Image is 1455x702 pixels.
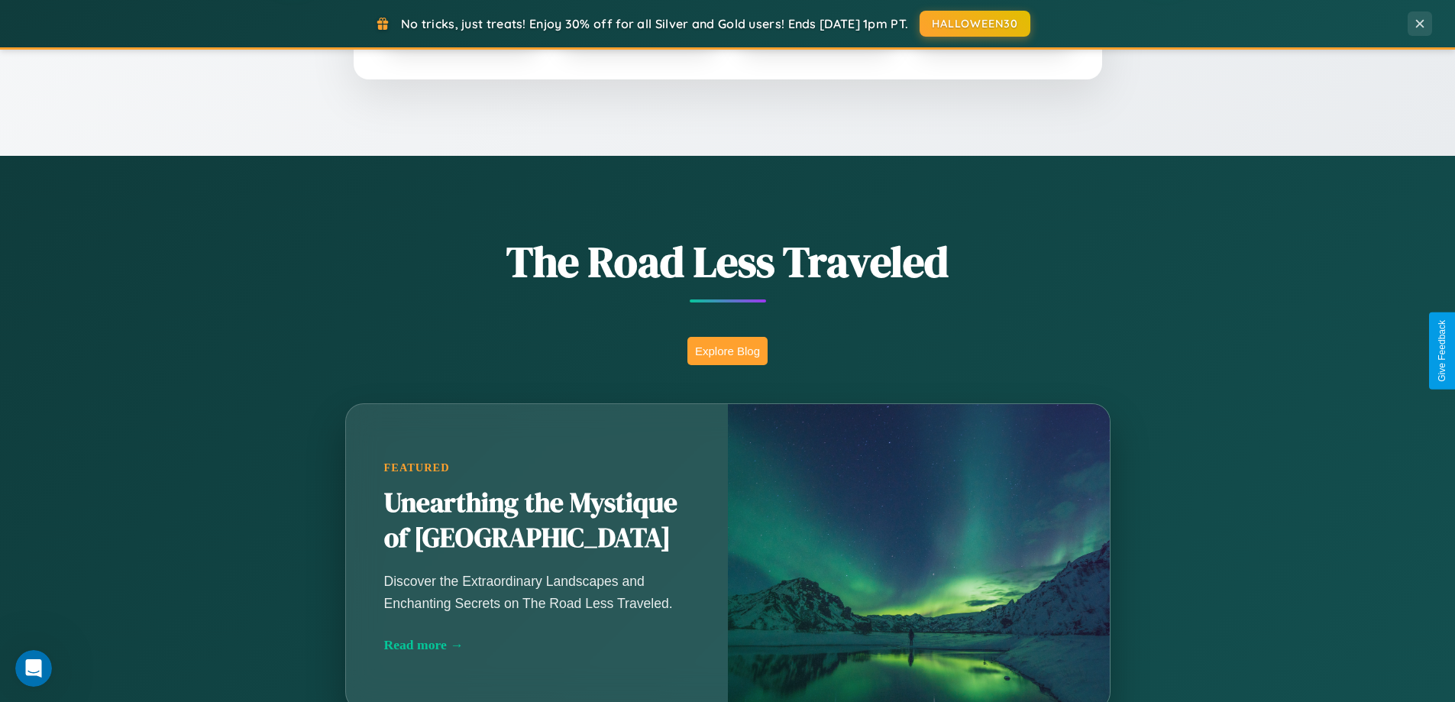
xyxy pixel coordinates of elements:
h1: The Road Less Traveled [270,232,1186,291]
iframe: Intercom live chat [15,650,52,687]
span: No tricks, just treats! Enjoy 30% off for all Silver and Gold users! Ends [DATE] 1pm PT. [401,16,908,31]
p: Discover the Extraordinary Landscapes and Enchanting Secrets on The Road Less Traveled. [384,571,690,613]
div: Read more → [384,637,690,653]
button: HALLOWEEN30 [920,11,1030,37]
button: Explore Blog [687,337,768,365]
div: Featured [384,461,690,474]
h2: Unearthing the Mystique of [GEOGRAPHIC_DATA] [384,486,690,556]
div: Give Feedback [1437,320,1447,382]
